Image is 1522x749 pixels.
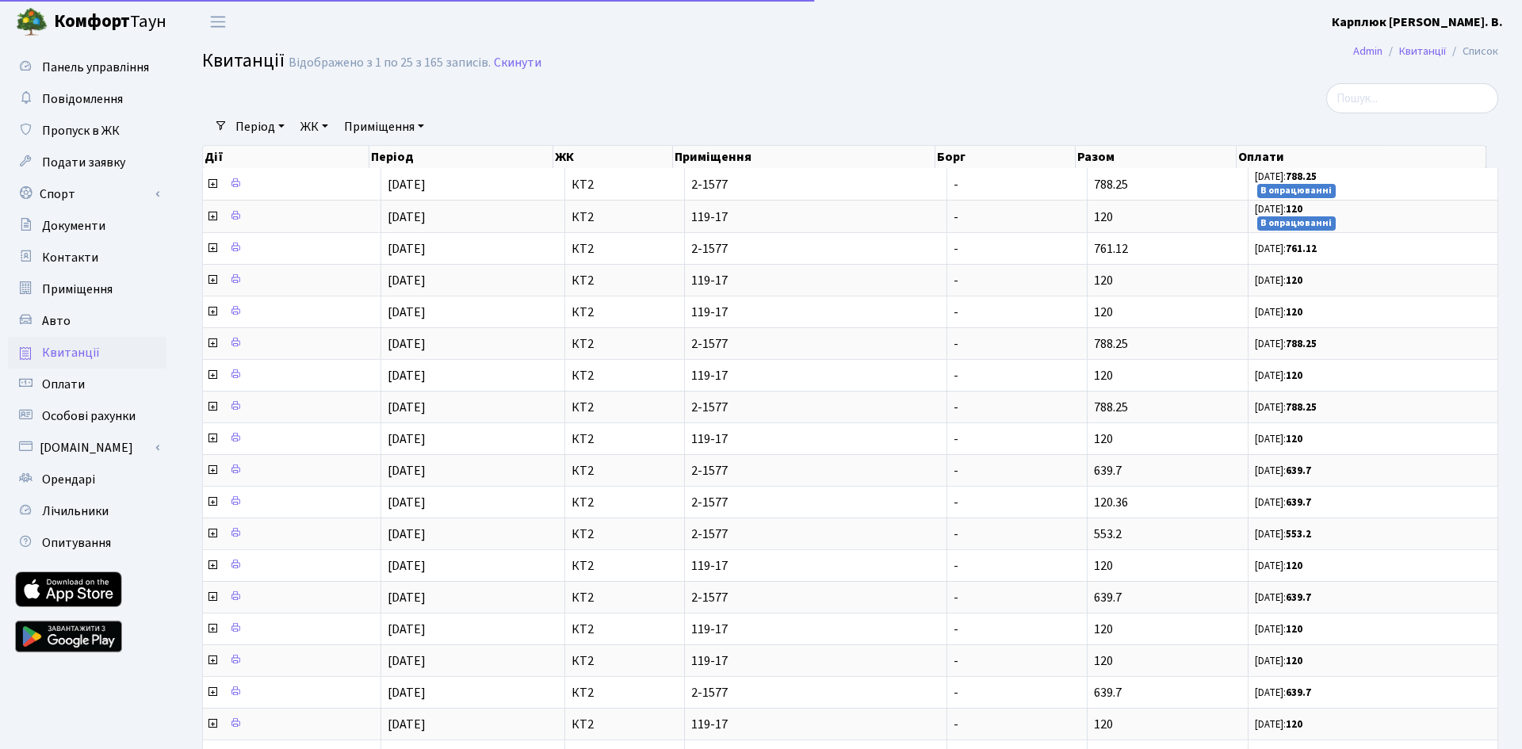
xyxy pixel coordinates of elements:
[1255,559,1302,573] small: [DATE]:
[8,527,166,559] a: Опитування
[42,122,120,139] span: Пропуск в ЖК
[572,686,678,699] span: КТ2
[388,652,426,670] span: [DATE]
[954,716,958,733] span: -
[954,176,958,193] span: -
[1255,242,1317,256] small: [DATE]:
[1094,399,1128,416] span: 788.25
[572,274,678,287] span: КТ2
[954,589,958,606] span: -
[691,496,940,509] span: 2-1577
[1094,525,1122,543] span: 553.2
[691,591,940,604] span: 2-1577
[289,55,491,71] div: Відображено з 1 по 25 з 165 записів.
[691,560,940,572] span: 119-17
[338,113,430,140] a: Приміщення
[1255,590,1311,605] small: [DATE]:
[1255,400,1317,415] small: [DATE]:
[1286,305,1302,319] b: 120
[42,376,85,393] span: Оплати
[42,217,105,235] span: Документи
[572,306,678,319] span: КТ2
[1399,43,1446,59] a: Квитанції
[1286,686,1311,700] b: 639.7
[294,113,335,140] a: ЖК
[388,621,426,638] span: [DATE]
[691,243,940,255] span: 2-1577
[1255,527,1311,541] small: [DATE]:
[1286,369,1302,383] b: 120
[954,621,958,638] span: -
[954,304,958,321] span: -
[388,240,426,258] span: [DATE]
[8,210,166,242] a: Документи
[572,243,678,255] span: КТ2
[1326,83,1498,113] input: Пошук...
[572,623,678,636] span: КТ2
[935,146,1076,168] th: Борг
[1255,305,1302,319] small: [DATE]:
[1286,273,1302,288] b: 120
[691,718,940,731] span: 119-17
[954,557,958,575] span: -
[54,9,166,36] span: Таун
[388,494,426,511] span: [DATE]
[954,208,958,226] span: -
[1255,495,1311,510] small: [DATE]:
[1094,367,1113,384] span: 120
[42,471,95,488] span: Орендарі
[691,401,940,414] span: 2-1577
[42,503,109,520] span: Лічильники
[42,154,125,171] span: Подати заявку
[1286,242,1317,256] b: 761.12
[954,272,958,289] span: -
[1094,494,1128,511] span: 120.36
[954,367,958,384] span: -
[1286,622,1302,636] b: 120
[1076,146,1237,168] th: Разом
[572,369,678,382] span: КТ2
[691,178,940,191] span: 2-1577
[1286,717,1302,732] b: 120
[1286,400,1317,415] b: 788.25
[388,589,426,606] span: [DATE]
[1286,464,1311,478] b: 639.7
[572,401,678,414] span: КТ2
[8,337,166,369] a: Квитанції
[954,494,958,511] span: -
[1094,557,1113,575] span: 120
[388,716,426,733] span: [DATE]
[1286,170,1317,184] b: 788.25
[1353,43,1382,59] a: Admin
[1257,216,1337,231] small: В опрацюванні
[369,146,553,168] th: Період
[42,281,113,298] span: Приміщення
[954,399,958,416] span: -
[1257,184,1337,198] small: В опрацюванні
[8,369,166,400] a: Оплати
[8,305,166,337] a: Авто
[1286,337,1317,351] b: 788.25
[572,591,678,604] span: КТ2
[42,59,149,76] span: Панель управління
[691,464,940,477] span: 2-1577
[42,312,71,330] span: Авто
[691,623,940,636] span: 119-17
[8,242,166,273] a: Контакти
[42,249,98,266] span: Контакти
[572,211,678,224] span: КТ2
[572,655,678,667] span: КТ2
[673,146,935,168] th: Приміщення
[388,430,426,448] span: [DATE]
[1237,146,1486,168] th: Оплати
[1255,202,1302,216] small: [DATE]:
[572,178,678,191] span: КТ2
[954,430,958,448] span: -
[954,240,958,258] span: -
[494,55,541,71] a: Скинути
[1094,462,1122,480] span: 639.7
[1255,717,1302,732] small: [DATE]:
[691,433,940,445] span: 119-17
[8,52,166,83] a: Панель управління
[1094,208,1113,226] span: 120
